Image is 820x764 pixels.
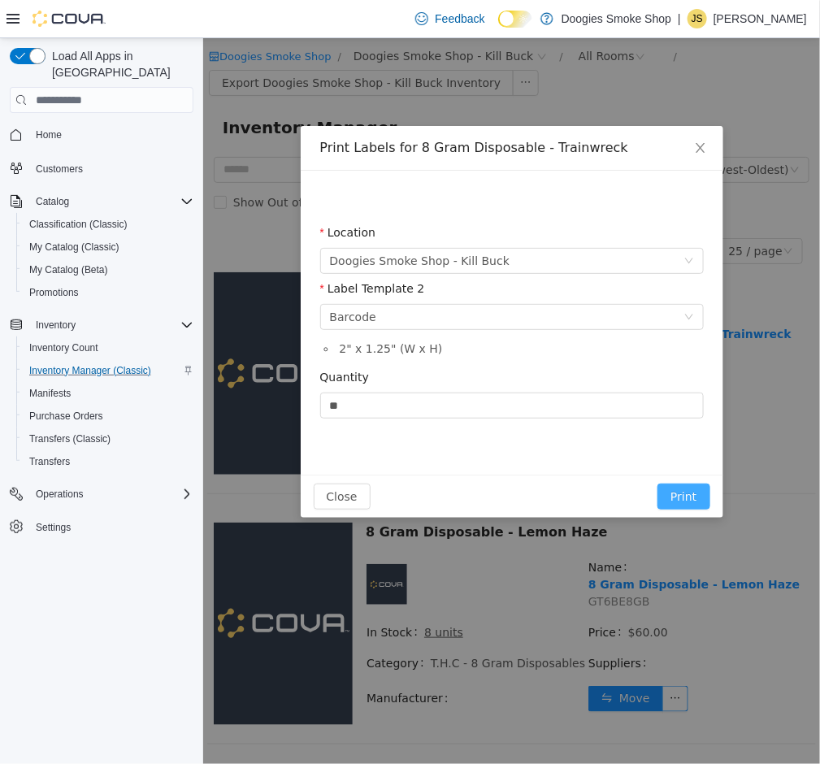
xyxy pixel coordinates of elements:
a: My Catalog (Classic) [23,237,126,257]
input: Quantity [118,355,500,380]
a: Inventory Count [23,338,105,358]
button: My Catalog (Classic) [16,236,200,258]
label: Location [117,188,173,201]
button: Inventory Manager (Classic) [16,359,200,382]
button: Settings [3,515,200,539]
span: Transfers (Classic) [29,432,111,445]
button: Transfers [16,450,200,473]
li: 2 " x 1.25 " (W x H) [133,302,501,319]
nav: Complex example [10,116,193,581]
span: Home [36,128,62,141]
p: [PERSON_NAME] [714,9,807,28]
span: Inventory Manager (Classic) [29,364,151,377]
button: Manifests [16,382,200,405]
span: Transfers [23,452,193,471]
span: My Catalog (Beta) [23,260,193,280]
span: Inventory Manager (Classic) [23,361,193,380]
button: Operations [29,484,90,504]
button: Close [111,445,167,471]
button: Promotions [16,281,200,304]
span: Manifests [29,387,71,400]
div: Barcode [127,267,173,291]
a: Inventory Manager (Classic) [23,361,158,380]
p: Doogies Smoke Shop [562,9,671,28]
a: Feedback [409,2,491,35]
span: Manifests [23,384,193,403]
span: My Catalog (Classic) [23,237,193,257]
span: Feedback [435,11,484,27]
label: Label Template 2 [117,244,222,257]
span: Purchase Orders [29,410,103,423]
span: Purchase Orders [23,406,193,426]
span: Catalog [36,195,69,208]
a: Customers [29,159,89,179]
a: Transfers [23,452,76,471]
span: Promotions [23,283,193,302]
a: Classification (Classic) [23,215,134,234]
input: Dark Mode [498,11,532,28]
span: Operations [36,488,84,501]
div: Jerica Sherlock [688,9,707,28]
button: Inventory [29,315,82,335]
span: Transfers (Classic) [23,429,193,449]
a: My Catalog (Beta) [23,260,115,280]
a: Home [29,125,68,145]
span: Load All Apps in [GEOGRAPHIC_DATA] [46,48,193,80]
button: Home [3,123,200,146]
span: Classification (Classic) [29,218,128,231]
span: Inventory [36,319,76,332]
span: My Catalog (Classic) [29,241,119,254]
span: Operations [29,484,193,504]
span: Catalog [29,192,193,211]
label: Quantity [117,332,167,345]
button: Catalog [29,192,76,211]
span: Classification (Classic) [23,215,193,234]
i: icon: close [491,103,504,116]
span: Customers [36,163,83,176]
button: Operations [3,483,200,506]
button: Transfers (Classic) [16,428,200,450]
span: Settings [29,517,193,537]
button: Inventory [3,314,200,336]
p: | [678,9,681,28]
span: Inventory Count [29,341,98,354]
div: Print Labels for 8 Gram Disposable - Trainwreck [117,101,501,119]
button: Catalog [3,190,200,213]
span: My Catalog (Beta) [29,263,108,276]
button: Inventory Count [16,336,200,359]
button: My Catalog (Beta) [16,258,200,281]
button: Classification (Classic) [16,213,200,236]
span: Inventory [29,315,193,335]
a: Manifests [23,384,77,403]
img: Cova [33,11,106,27]
span: Promotions [29,286,79,299]
button: Purchase Orders [16,405,200,428]
i: icon: down [481,218,491,229]
span: Doogies Smoke Shop - Kill Buck [127,211,307,235]
i: icon: down [481,274,491,285]
span: Settings [36,521,71,534]
button: Print [454,445,506,471]
button: Close [475,88,520,133]
button: Customers [3,156,200,180]
span: JS [692,9,703,28]
a: Settings [29,518,77,537]
span: Customers [29,158,193,178]
a: Transfers (Classic) [23,429,117,449]
a: Purchase Orders [23,406,110,426]
span: Transfers [29,455,70,468]
span: Inventory Count [23,338,193,358]
a: Promotions [23,283,85,302]
span: Home [29,124,193,145]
